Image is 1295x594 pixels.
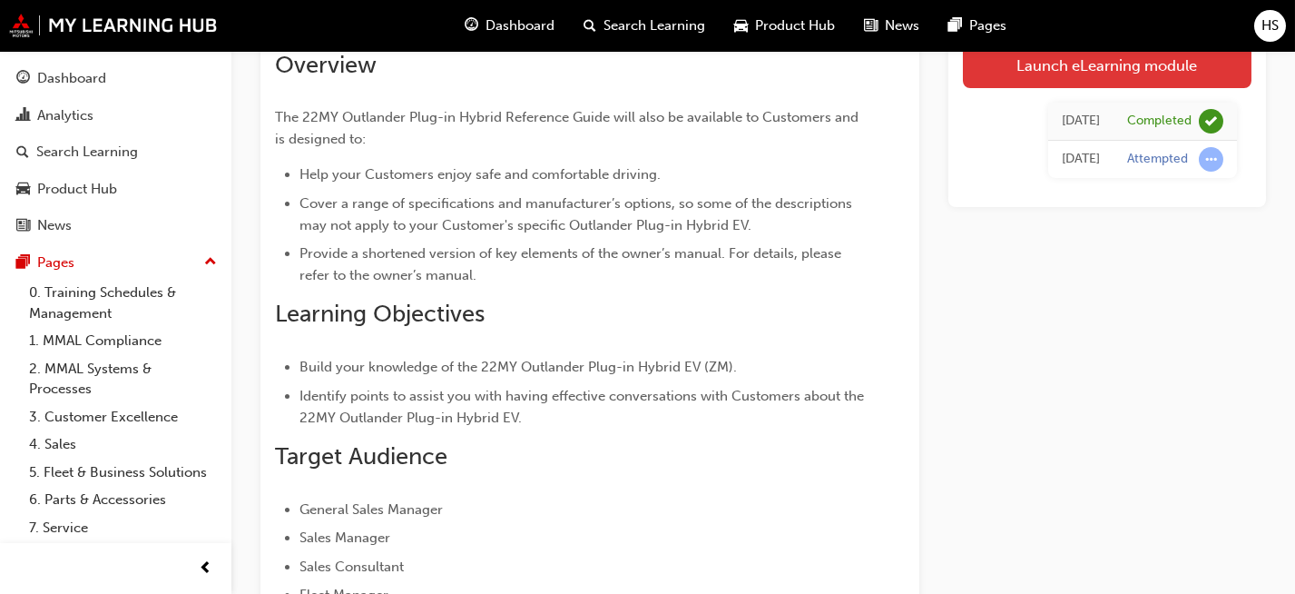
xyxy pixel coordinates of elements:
div: Search Learning [36,142,138,163]
a: car-iconProduct Hub [721,7,850,45]
button: Pages [7,246,224,280]
div: News [37,215,72,236]
div: Pages [37,252,74,273]
a: search-iconSearch Learning [570,7,721,45]
a: 1. MMAL Compliance [22,327,224,355]
a: pages-iconPages [935,7,1022,45]
span: General Sales Manager [299,501,443,518]
a: 5. Fleet & Business Solutions [22,459,224,487]
a: Search Learning [7,135,224,169]
span: Overview [275,51,377,79]
button: DashboardAnalyticsSearch LearningProduct HubNews [7,58,224,246]
span: News [886,15,920,36]
span: Sales Consultant [299,559,404,575]
a: Dashboard [7,62,224,95]
span: chart-icon [16,108,30,124]
a: 4. Sales [22,431,224,459]
span: up-icon [204,251,217,274]
span: Pages [970,15,1007,36]
span: learningRecordVerb_ATTEMPT-icon [1199,146,1223,171]
span: Learning Objectives [275,300,485,328]
span: Cover a range of specifications and manufacturer’s options, so some of the descriptions may not a... [299,195,856,233]
span: Product Hub [756,15,836,36]
span: The 22MY Outlander Plug-in Hybrid Reference Guide will also be available to Customers and is desi... [275,109,862,147]
span: pages-icon [949,15,963,37]
a: 8. Technical [22,541,224,569]
div: Attempted [1127,150,1188,167]
a: 7. Service [22,514,224,542]
img: mmal [9,14,218,37]
span: Sales Manager [299,530,390,546]
a: 3. Customer Excellence [22,403,224,431]
span: search-icon [16,144,29,161]
span: news-icon [865,15,878,37]
div: Completed [1127,112,1192,129]
a: Analytics [7,99,224,133]
span: Identify points to assist you with having effective conversations with Customers about the 22MY O... [299,388,868,426]
span: learningRecordVerb_COMPLETE-icon [1199,108,1223,133]
a: 2. MMAL Systems & Processes [22,355,224,403]
span: Target Audience [275,442,447,470]
span: news-icon [16,218,30,234]
span: guage-icon [466,15,479,37]
span: Dashboard [486,15,555,36]
span: Search Learning [604,15,706,36]
a: 6. Parts & Accessories [22,486,224,514]
span: Build your knowledge of the 22MY Outlander Plug-in Hybrid EV (ZM). [299,359,737,375]
div: Tue Sep 12 2023 23:17:25 GMT+1000 (Australian Eastern Standard Time) [1062,110,1100,131]
span: search-icon [584,15,597,37]
a: news-iconNews [850,7,935,45]
div: Dashboard [37,68,106,89]
span: car-icon [16,182,30,198]
span: Provide a shortened version of key elements of the owner’s manual. For details, please refer to t... [299,245,845,283]
a: Launch eLearning module [963,42,1251,87]
span: car-icon [735,15,749,37]
div: Product Hub [37,179,117,200]
a: 0. Training Schedules & Management [22,279,224,327]
span: HS [1261,15,1279,36]
button: HS [1254,10,1286,42]
span: guage-icon [16,71,30,87]
span: pages-icon [16,255,30,272]
a: News [7,209,224,243]
span: prev-icon [200,558,213,580]
div: Tue Sep 12 2023 23:17:09 GMT+1000 (Australian Eastern Standard Time) [1062,148,1100,169]
a: guage-iconDashboard [451,7,570,45]
span: Help your Customers enjoy safe and comfortable driving. [299,166,661,183]
a: Product Hub [7,173,224,206]
div: Analytics [37,105,93,126]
